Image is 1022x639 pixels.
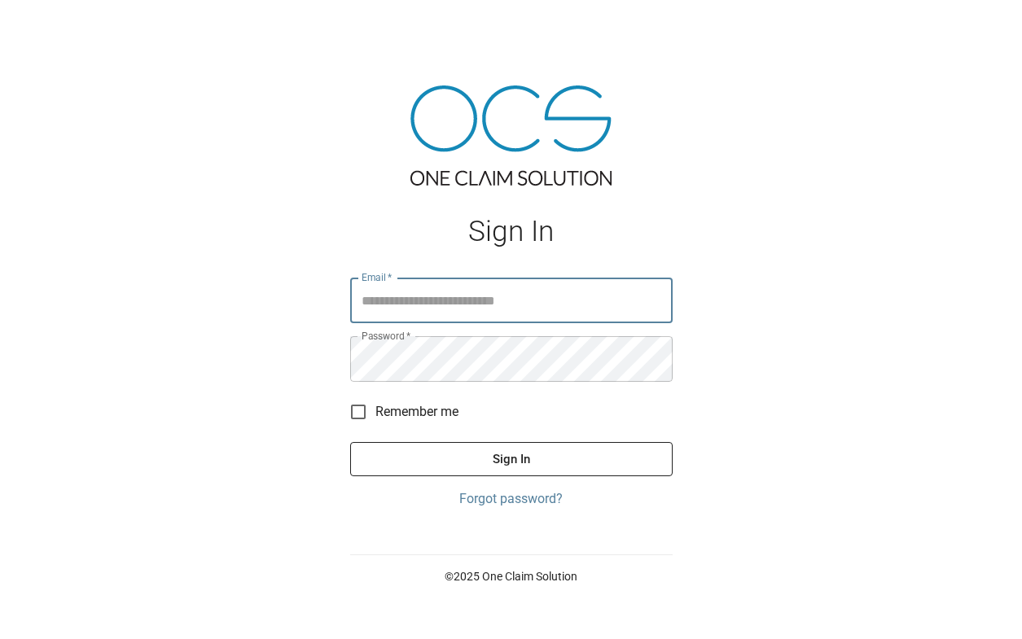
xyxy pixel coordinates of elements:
img: ocs-logo-tra.png [410,85,612,186]
button: Sign In [350,442,673,476]
a: Forgot password? [350,489,673,509]
img: ocs-logo-white-transparent.png [20,10,85,42]
span: Remember me [375,402,458,422]
p: © 2025 One Claim Solution [350,568,673,584]
h1: Sign In [350,215,673,248]
label: Email [362,270,393,284]
label: Password [362,329,410,343]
